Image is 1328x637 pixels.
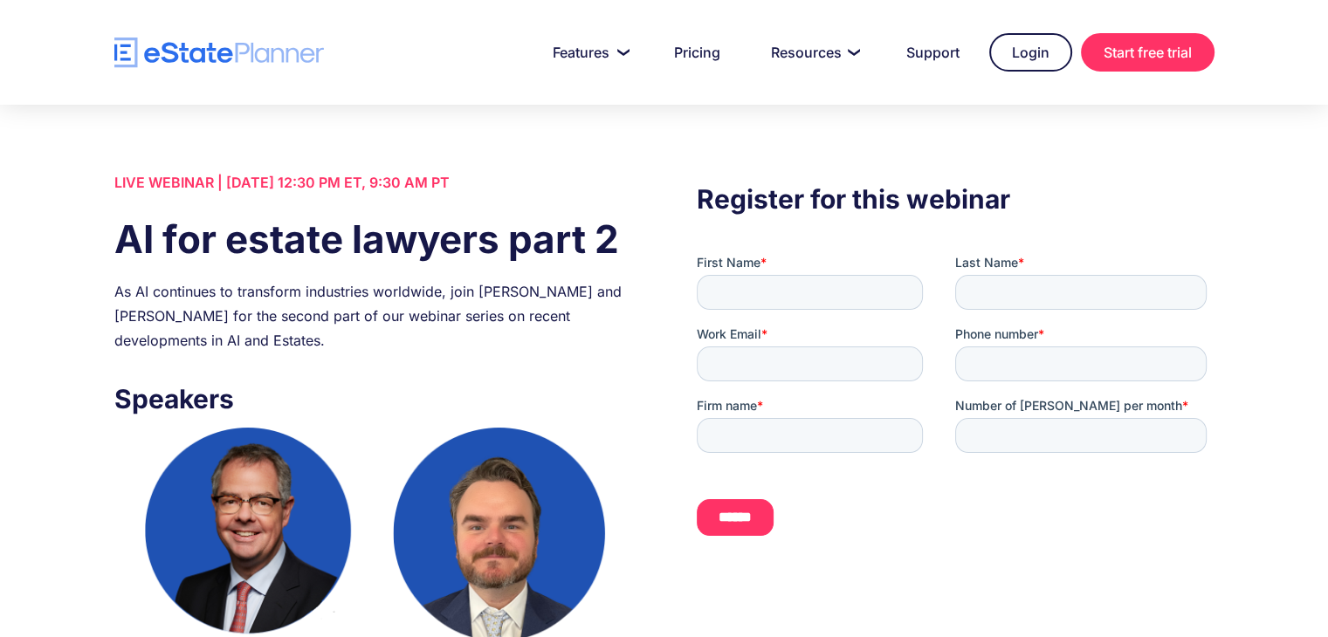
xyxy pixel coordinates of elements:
div: As AI continues to transform industries worldwide, join [PERSON_NAME] and [PERSON_NAME] for the s... [114,279,631,353]
a: home [114,38,324,68]
a: Resources [750,35,877,70]
a: Login [989,33,1072,72]
a: Pricing [653,35,741,70]
iframe: Form 0 [697,254,1214,551]
a: Start free trial [1081,33,1214,72]
div: LIVE WEBINAR | [DATE] 12:30 PM ET, 9:30 AM PT [114,170,631,195]
h1: AI for estate lawyers part 2 [114,212,631,266]
a: Support [885,35,981,70]
a: Features [532,35,644,70]
h3: Speakers [114,379,631,419]
h3: Register for this webinar [697,179,1214,219]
